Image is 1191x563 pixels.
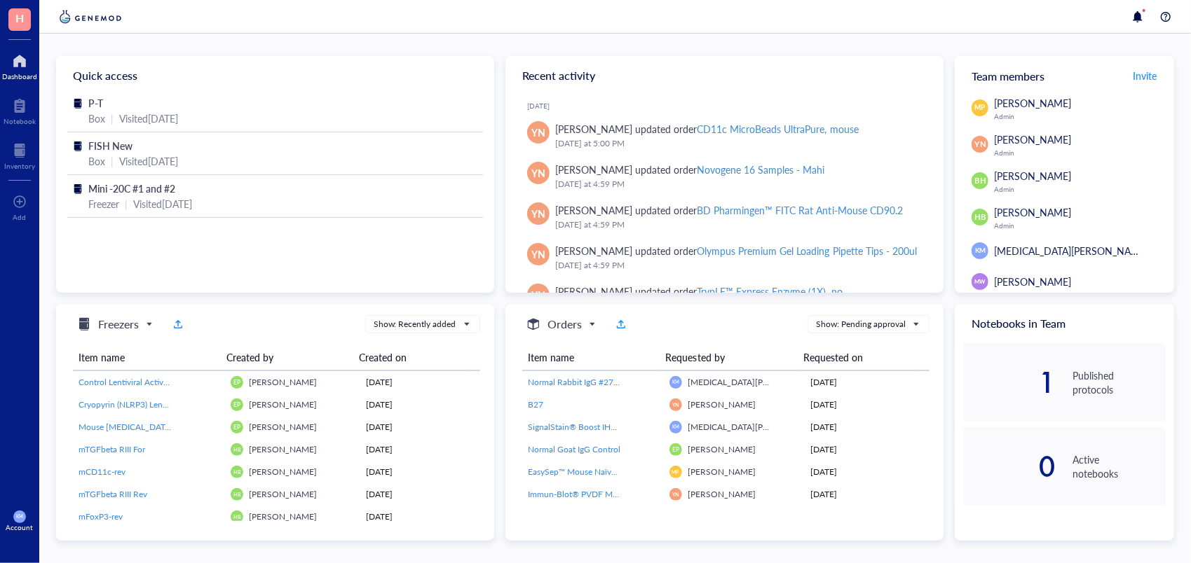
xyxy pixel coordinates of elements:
[531,165,545,181] span: YN
[221,345,353,370] th: Created by
[672,446,679,453] span: EP
[249,443,317,455] span: [PERSON_NAME]
[994,244,1148,258] span: [MEDICAL_DATA][PERSON_NAME]
[16,514,23,520] span: KM
[111,153,114,169] div: |
[994,169,1071,183] span: [PERSON_NAME]
[811,398,924,411] div: [DATE]
[119,153,178,169] div: Visited [DATE]
[811,466,924,478] div: [DATE]
[555,162,825,177] div: [PERSON_NAME] updated order
[249,376,317,388] span: [PERSON_NAME]
[522,345,660,370] th: Item name
[528,443,658,456] a: Normal Goat IgG Control
[6,523,34,531] div: Account
[811,443,924,456] div: [DATE]
[79,376,215,388] span: Control Lentiviral Activation Particles
[994,185,1166,193] div: Admin
[555,177,921,191] div: [DATE] at 4:59 PM
[672,380,679,385] span: KM
[555,121,859,137] div: [PERSON_NAME] updated order
[13,213,27,221] div: Add
[79,510,219,523] a: mFoxP3-rev
[798,345,919,370] th: Requested on
[125,196,128,211] div: |
[955,56,1174,95] div: Team members
[974,139,986,151] span: YN
[517,156,932,197] a: YN[PERSON_NAME] updated orderNovogene 16 Samples - Mahi[DATE] at 4:59 PM
[517,116,932,156] a: YN[PERSON_NAME] updated orderCD11c MicroBeads UltraPure, mouse[DATE] at 5:00 PM
[660,345,798,370] th: Requested by
[249,466,317,478] span: [PERSON_NAME]
[88,181,175,195] span: Mini -20C #1 and #2
[528,398,543,410] span: B27
[672,424,679,430] span: KM
[4,162,35,170] div: Inventory
[528,488,759,500] span: Immun-Blot® PVDF Membrane, Roll, 26 cm x 3.3 m, 1620177
[974,175,986,187] span: BH
[975,102,986,113] span: MP
[974,277,986,286] span: MW
[233,401,240,408] span: EP
[1073,368,1166,396] div: Published protocols
[555,258,921,272] div: [DATE] at 4:59 PM
[555,202,903,218] div: [PERSON_NAME] updated order
[672,469,679,475] span: MP
[1132,64,1157,87] a: Invite
[688,421,823,433] span: [MEDICAL_DATA][PERSON_NAME]
[367,443,475,456] div: [DATE]
[367,398,475,411] div: [DATE]
[974,211,986,223] span: HB
[975,246,986,256] span: KM
[531,246,545,262] span: YN
[994,274,1071,289] span: [PERSON_NAME]
[79,421,373,433] span: Mouse [MEDICAL_DATA] [MEDICAL_DATA] Recombinant Protein, PeproTech®
[994,112,1166,120] div: Admin
[73,345,221,370] th: Item name
[367,376,475,389] div: [DATE]
[79,398,269,410] span: Cryopyrin (NLRP3) Lentiviral Activation Particles (m)
[119,111,178,126] div: Visited [DATE]
[233,424,240,431] span: EP
[133,196,192,211] div: Visited [DATE]
[811,376,924,389] div: [DATE]
[688,488,756,500] span: [PERSON_NAME]
[528,466,755,478] span: EasySep™ Mouse Naïve CD8+ [MEDICAL_DATA] Isolation Kit
[555,137,921,151] div: [DATE] at 5:00 PM
[4,95,36,125] a: Notebook
[233,379,240,386] span: EP
[697,122,858,136] div: CD11c MicroBeads UltraPure, mouse
[79,421,219,433] a: Mouse [MEDICAL_DATA] [MEDICAL_DATA] Recombinant Protein, PeproTech®
[528,421,738,433] span: SignalStain® Boost IHC Detection Reagent (HRP, Rabbit)
[15,9,24,27] span: H
[4,139,35,170] a: Inventory
[697,244,916,258] div: Olympus Premium Gel Loading Pipette Tips - 200ul
[233,469,240,475] span: HB
[811,421,924,433] div: [DATE]
[1073,452,1166,480] div: Active notebooks
[79,376,219,389] a: Control Lentiviral Activation Particles
[88,196,119,211] div: Freezer
[697,203,902,217] div: BD Pharmingen™ FITC Rat Anti-Mouse CD90.2
[688,376,823,388] span: [MEDICAL_DATA][PERSON_NAME]
[672,492,679,498] span: YN
[531,125,545,140] span: YN
[1133,69,1157,83] span: Invite
[4,117,36,125] div: Notebook
[249,421,317,433] span: [PERSON_NAME]
[994,132,1071,146] span: [PERSON_NAME]
[528,398,658,411] a: B27
[249,398,317,410] span: [PERSON_NAME]
[994,96,1071,110] span: [PERSON_NAME]
[79,488,147,500] span: mTGFbeta RIII Rev
[528,488,658,501] a: Immun-Blot® PVDF Membrane, Roll, 26 cm x 3.3 m, 1620177
[688,398,756,410] span: [PERSON_NAME]
[98,316,139,333] h5: Freezers
[528,376,658,389] a: Normal Rabbit IgG #2729
[79,443,219,456] a: mTGFbeta RIII For
[367,510,475,523] div: [DATE]
[505,56,944,95] div: Recent activity
[79,488,219,501] a: mTGFbeta RIII Rev
[233,492,240,498] span: HB
[994,205,1071,219] span: [PERSON_NAME]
